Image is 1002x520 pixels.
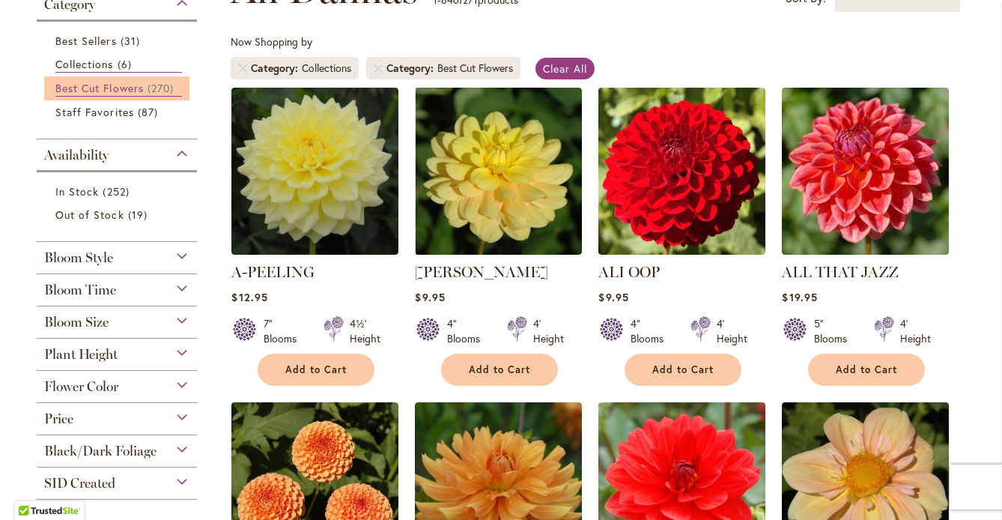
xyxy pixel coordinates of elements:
a: Remove Category Collections [238,64,247,73]
div: 4' Height [717,316,747,346]
span: 6 [118,56,136,72]
a: In Stock 252 [55,184,182,199]
span: Plant Height [44,346,118,363]
span: In Stock [55,184,99,199]
a: Clear All [535,58,595,79]
span: Best Cut Flowers [55,81,144,95]
span: Bloom Size [44,314,109,330]
div: 7" Blooms [264,316,306,346]
div: 4' Height [900,316,931,346]
span: Category [251,61,302,76]
span: 252 [103,184,133,199]
span: 270 [148,80,177,96]
span: 31 [121,33,144,49]
a: Staff Favorites [55,104,182,120]
span: Add to Cart [836,363,897,376]
iframe: Launch Accessibility Center [11,467,53,509]
a: A-Peeling [231,244,398,258]
span: Best Sellers [55,34,117,48]
img: A-Peeling [231,88,398,255]
a: Best Sellers [55,33,182,49]
span: 19 [128,207,151,223]
span: SID Created [44,475,115,492]
button: Add to Cart [441,354,558,386]
div: 4½' Height [350,316,380,346]
span: Add to Cart [285,363,347,376]
div: Collections [302,61,351,76]
a: Best Cut Flowers [55,80,182,97]
img: AHOY MATEY [415,88,582,255]
span: $9.95 [598,290,628,304]
span: $12.95 [231,290,267,304]
span: Price [44,411,73,427]
span: Collections [55,57,114,71]
a: ALL THAT JAZZ [782,244,949,258]
span: Flower Color [44,378,118,395]
a: ALL THAT JAZZ [782,263,899,281]
span: Availability [44,147,109,163]
span: Bloom Time [44,282,116,298]
span: 87 [138,104,162,120]
a: AHOY MATEY [415,244,582,258]
a: Remove Category Best Cut Flowers [374,64,383,73]
div: 5" Blooms [814,316,856,346]
a: Out of Stock 19 [55,207,182,223]
span: $9.95 [415,290,445,304]
a: ALI OOP [598,244,765,258]
span: Add to Cart [469,363,530,376]
img: ALL THAT JAZZ [782,88,949,255]
a: A-PEELING [231,263,315,281]
span: Now Shopping by [231,34,312,49]
div: 4" Blooms [447,316,489,346]
span: Add to Cart [652,363,714,376]
div: 4" Blooms [631,316,672,346]
span: Black/Dark Foliage [44,443,157,459]
span: Bloom Style [44,250,113,266]
div: 4' Height [533,316,564,346]
span: Category [386,61,437,76]
button: Add to Cart [625,354,741,386]
span: Out of Stock [55,208,124,222]
a: ALI OOP [598,263,660,281]
div: Best Cut Flowers [437,61,513,76]
button: Add to Cart [808,354,925,386]
a: Collections [55,56,182,73]
span: Staff Favorites [55,105,134,119]
span: Clear All [543,61,587,76]
span: $19.95 [782,290,817,304]
img: ALI OOP [598,88,765,255]
a: [PERSON_NAME] [415,263,548,281]
button: Add to Cart [258,354,374,386]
